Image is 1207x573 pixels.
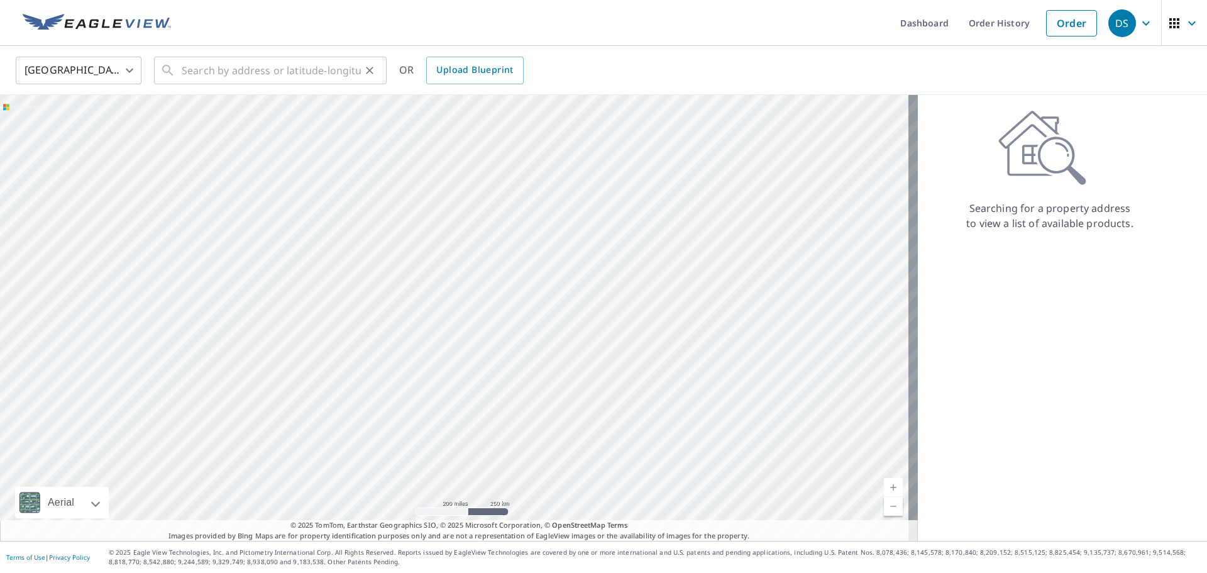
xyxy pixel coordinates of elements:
[884,497,903,516] a: Current Level 5, Zoom Out
[109,548,1201,567] p: © 2025 Eagle View Technologies, Inc. and Pictometry International Corp. All Rights Reserved. Repo...
[552,520,605,530] a: OpenStreetMap
[436,62,513,78] span: Upload Blueprint
[15,487,109,518] div: Aerial
[182,53,361,88] input: Search by address or latitude-longitude
[16,53,141,88] div: [GEOGRAPHIC_DATA]
[44,487,78,518] div: Aerial
[884,478,903,497] a: Current Level 5, Zoom In
[6,553,45,562] a: Terms of Use
[290,520,628,531] span: © 2025 TomTom, Earthstar Geographics SIO, © 2025 Microsoft Corporation, ©
[6,554,90,561] p: |
[49,553,90,562] a: Privacy Policy
[399,57,524,84] div: OR
[361,62,378,79] button: Clear
[426,57,523,84] a: Upload Blueprint
[23,14,171,33] img: EV Logo
[1046,10,1097,36] a: Order
[966,201,1134,231] p: Searching for a property address to view a list of available products.
[607,520,628,530] a: Terms
[1108,9,1136,37] div: DS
